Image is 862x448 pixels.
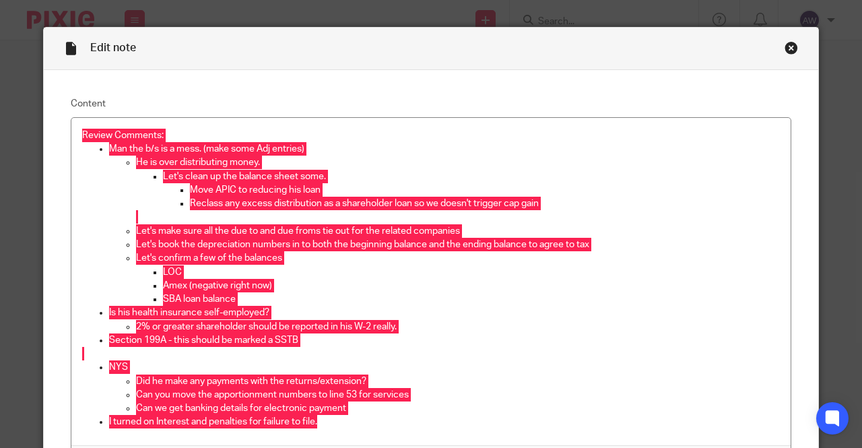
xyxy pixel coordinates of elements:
[163,265,780,279] p: LOC
[136,388,780,402] p: Can you move the apportionment numbers to line 53 for services
[136,251,780,265] p: Let's confirm a few of the balances
[136,156,780,169] p: He is over distributing money.
[136,238,780,251] p: Let's book the depreciation numbers in to both the beginning balance and the ending balance to ag...
[190,197,780,210] p: Reclass any excess distribution as a shareholder loan so we doesn't trigger cap gain
[90,42,136,53] span: Edit note
[109,415,780,428] p: I turned on Interest and penalties for failure to file.
[136,320,780,333] p: 2% or greater shareholder should be reported in his W-2 really.
[136,402,780,415] p: Can we get banking details for electronic payment
[163,170,780,183] p: Let's clean up the balance sheet some.
[163,292,780,306] p: SBA loan balance
[109,142,780,156] p: Man the b/s is a mess. (make some Adj entries)
[109,306,780,319] p: Is his health insurance self-employed?
[136,224,780,238] p: Let's make sure all the due to and due froms tie out for the related companies
[190,183,780,197] p: Move APIC to reducing his loan
[109,333,780,347] p: Section 199A - this should be marked a SSTB
[136,375,780,388] p: Did he make any payments with the returns/extension?
[109,360,780,374] p: NYS
[82,129,780,142] p: Review Comments:
[785,41,798,55] div: Close this dialog window
[71,97,791,110] label: Content
[163,279,780,292] p: Amex (negative right now)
